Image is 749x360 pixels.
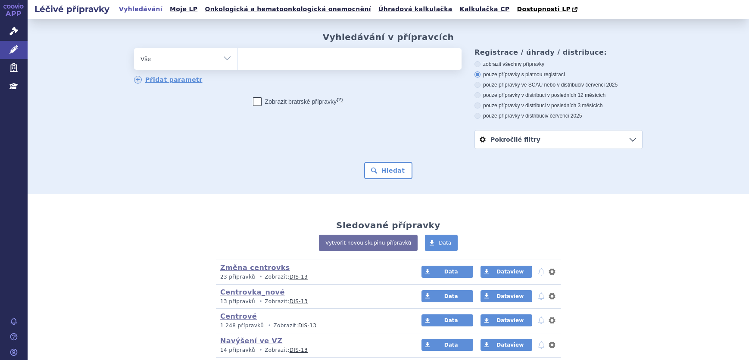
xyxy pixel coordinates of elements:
a: Dataview [481,339,532,351]
p: Zobrazit: [220,347,405,354]
button: nastavení [548,315,556,326]
a: Dostupnosti LP [514,3,582,16]
a: Data [425,235,458,251]
a: Vytvořit novou skupinu přípravků [319,235,418,251]
span: Dataview [496,342,524,348]
p: Zobrazit: [220,322,405,329]
abbr: (?) [337,97,343,102]
label: pouze přípravky ve SCAU nebo v distribuci [474,81,643,88]
span: Data [444,269,458,275]
label: zobrazit všechny přípravky [474,61,643,68]
button: nastavení [548,291,556,301]
h2: Sledované přípravky [336,220,440,230]
a: Navýšení ve VZ [220,337,282,345]
span: v červenci 2025 [546,113,582,119]
span: 1 248 přípravků [220,323,264,329]
a: Centrové [220,312,257,320]
label: Zobrazit bratrské přípravky [253,97,343,106]
span: Data [444,342,458,348]
h3: Registrace / úhrady / distribuce: [474,48,643,56]
a: Vyhledávání [116,3,165,15]
i: • [257,347,265,354]
i: • [265,322,273,329]
span: Data [444,317,458,323]
span: Dataview [496,269,524,275]
a: DIS-13 [298,323,316,329]
a: Data [421,290,473,302]
a: Úhradová kalkulačka [376,3,455,15]
a: Data [421,314,473,326]
span: 14 přípravků [220,347,255,353]
a: Onkologická a hematoonkologická onemocnění [202,3,374,15]
a: Dataview [481,290,532,302]
a: Dataview [481,266,532,278]
label: pouze přípravky v distribuci v posledních 12 měsících [474,92,643,99]
button: nastavení [548,267,556,277]
button: Hledat [364,162,413,179]
p: Zobrazit: [220,273,405,281]
p: Zobrazit: [220,298,405,305]
a: Pokročilé filtry [475,130,642,149]
span: 23 přípravků [220,274,255,280]
i: • [257,298,265,305]
label: pouze přípravky s platnou registrací [474,71,643,78]
button: notifikace [537,291,546,301]
label: pouze přípravky v distribuci v posledních 3 měsících [474,102,643,109]
span: Dostupnosti LP [517,6,571,12]
span: v červenci 2025 [581,82,618,88]
span: 13 přípravků [220,298,255,304]
a: DIS-13 [290,274,308,280]
a: Kalkulačka CP [457,3,512,15]
button: notifikace [537,267,546,277]
a: Data [421,266,473,278]
button: nastavení [548,340,556,350]
h2: Léčivé přípravky [28,3,116,15]
a: Centrovka_nové [220,288,285,296]
button: notifikace [537,315,546,326]
a: Dataview [481,314,532,326]
span: Dataview [496,293,524,299]
a: Změna centrovks [220,264,290,272]
a: DIS-13 [290,298,308,304]
a: Moje LP [167,3,200,15]
label: pouze přípravky v distribuci [474,112,643,119]
a: Data [421,339,473,351]
a: DIS-13 [290,347,308,353]
span: Data [439,240,451,246]
span: Dataview [496,317,524,323]
a: Přidat parametr [134,76,203,84]
h2: Vyhledávání v přípravcích [323,32,454,42]
i: • [257,273,265,281]
button: notifikace [537,340,546,350]
span: Data [444,293,458,299]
